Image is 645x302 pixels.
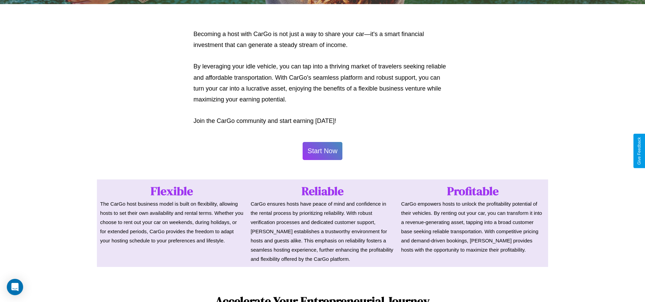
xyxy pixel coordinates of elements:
p: Becoming a host with CarGo is not just a way to share your car—it's a smart financial investment ... [193,29,452,51]
div: Open Intercom Messenger [7,279,23,295]
div: Give Feedback [637,137,642,165]
p: By leveraging your idle vehicle, you can tap into a thriving market of travelers seeking reliable... [193,61,452,105]
p: Join the CarGo community and start earning [DATE]! [193,115,452,126]
h1: Reliable [251,183,394,199]
p: CarGo ensures hosts have peace of mind and confidence in the rental process by prioritizing relia... [251,199,394,264]
p: The CarGo host business model is built on flexibility, allowing hosts to set their own availabili... [100,199,244,245]
button: Start Now [303,142,343,160]
p: CarGo empowers hosts to unlock the profitability potential of their vehicles. By renting out your... [401,199,545,254]
h1: Profitable [401,183,545,199]
h1: Flexible [100,183,244,199]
